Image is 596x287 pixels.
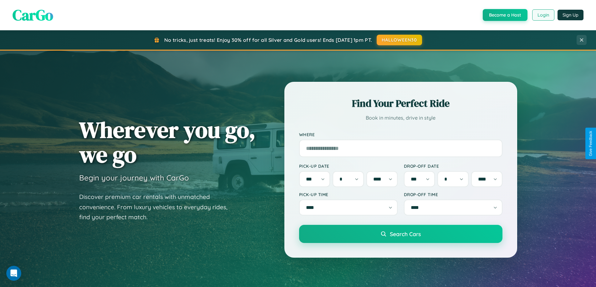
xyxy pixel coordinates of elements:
[13,5,53,25] span: CarGo
[558,10,583,20] button: Sign Up
[404,163,502,169] label: Drop-off Date
[299,96,502,110] h2: Find Your Perfect Ride
[299,132,502,137] label: Where
[6,266,21,281] iframe: Intercom live chat
[588,131,593,156] div: Give Feedback
[79,192,236,222] p: Discover premium car rentals with unmatched convenience. From luxury vehicles to everyday rides, ...
[532,9,554,21] button: Login
[164,37,372,43] span: No tricks, just treats! Enjoy 30% off for all Silver and Gold users! Ends [DATE] 1pm PT.
[79,117,256,167] h1: Wherever you go, we go
[404,192,502,197] label: Drop-off Time
[299,225,502,243] button: Search Cars
[299,163,398,169] label: Pick-up Date
[299,192,398,197] label: Pick-up Time
[299,113,502,122] p: Book in minutes, drive in style
[483,9,527,21] button: Become a Host
[390,230,421,237] span: Search Cars
[79,173,189,182] h3: Begin your journey with CarGo
[377,35,422,45] button: HALLOWEEN30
